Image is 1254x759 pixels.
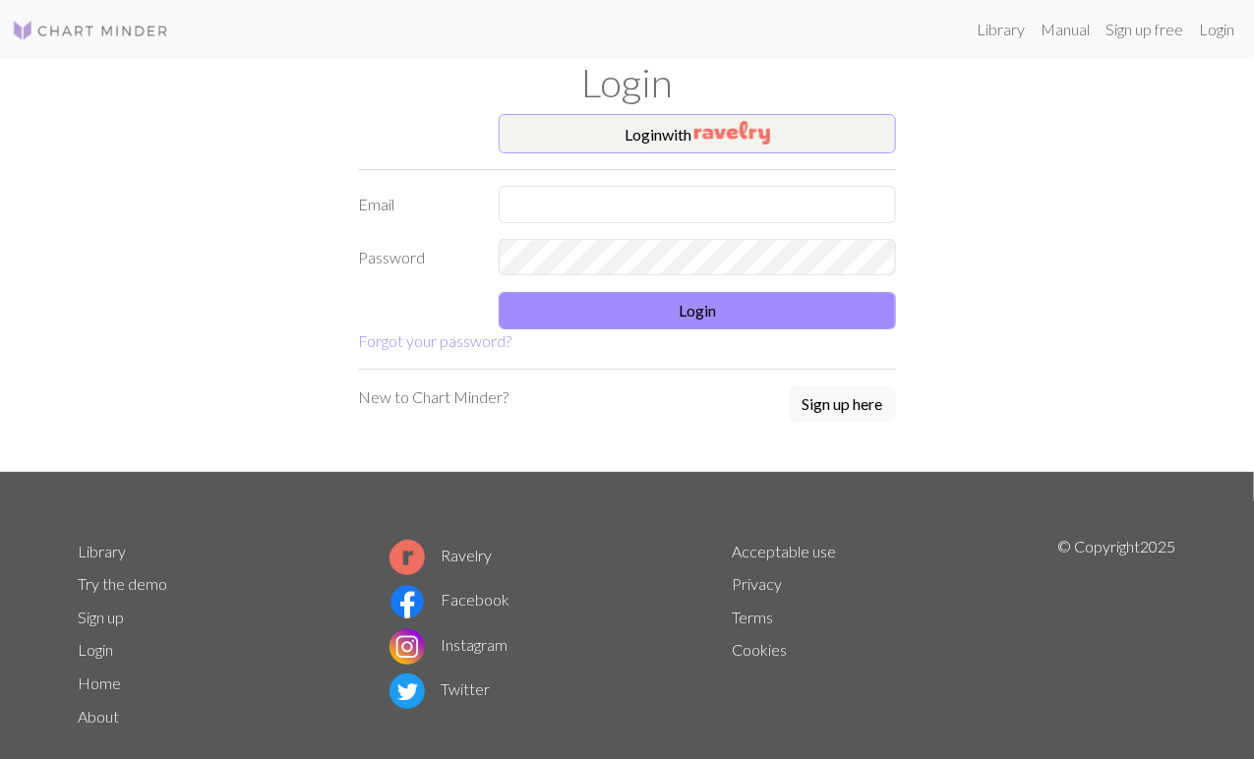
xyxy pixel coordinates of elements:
[1057,535,1175,733] p: © Copyright 2025
[79,542,127,560] a: Library
[389,590,509,609] a: Facebook
[1033,10,1098,49] a: Manual
[389,540,425,575] img: Ravelry logo
[969,10,1033,49] a: Library
[347,186,488,223] label: Email
[12,19,169,42] img: Logo
[389,629,425,665] img: Instagram logo
[1098,10,1191,49] a: Sign up free
[359,331,512,350] a: Forgot your password?
[499,292,896,329] button: Login
[79,673,122,692] a: Home
[732,640,787,659] a: Cookies
[67,59,1188,106] h1: Login
[790,385,896,423] button: Sign up here
[732,542,836,560] a: Acceptable use
[347,239,488,276] label: Password
[694,121,770,145] img: Ravelry
[389,546,492,564] a: Ravelry
[389,679,490,698] a: Twitter
[79,574,168,593] a: Try the demo
[790,385,896,425] a: Sign up here
[389,673,425,709] img: Twitter logo
[1191,10,1242,49] a: Login
[79,640,114,659] a: Login
[359,385,509,409] p: New to Chart Minder?
[389,584,425,619] img: Facebook logo
[499,114,896,153] button: Loginwith
[732,574,782,593] a: Privacy
[79,707,120,726] a: About
[389,635,508,654] a: Instagram
[79,608,125,626] a: Sign up
[732,608,773,626] a: Terms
